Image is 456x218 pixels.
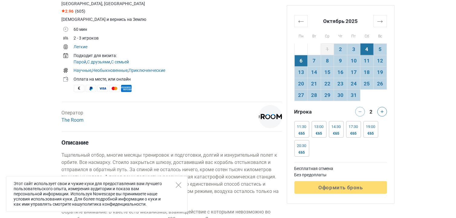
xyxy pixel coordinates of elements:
td: 26 [373,78,387,89]
a: С друзьями [87,59,110,64]
td: 28 [308,89,321,101]
th: Чт [334,27,347,43]
a: The Room [62,117,84,123]
div: €65 [349,131,358,136]
td: 29 [321,89,334,101]
h4: Описание [62,139,282,146]
th: Пт [347,27,360,43]
th: Октябрь 2025 [308,15,374,27]
div: €65 [366,131,376,136]
img: Star [62,9,65,12]
div: €65 [297,131,307,136]
td: 4 [360,43,374,55]
td: 8 [321,55,334,66]
td: 19 [373,66,387,78]
div: Подходит для визита: [74,53,282,59]
td: 17 [347,66,360,78]
div: [DEMOGRAPHIC_DATA] и вернись на Землю [62,16,282,23]
td: Бесплатная отмена [294,165,387,172]
span: 2.96 [62,9,74,14]
div: 11:30 [297,124,307,129]
div: 20:30 [297,143,307,148]
td: 2 - 3 игроков [74,34,282,43]
td: 31 [347,89,360,101]
td: 23 [334,78,347,89]
td: 9 [334,55,347,66]
td: 27 [294,89,308,101]
div: 2 [367,107,375,115]
th: Ср [321,27,334,43]
th: → [373,15,387,27]
th: Вс [373,27,387,43]
button: Close [176,182,181,188]
div: 13:00 [314,124,324,129]
td: 21 [308,78,321,89]
span: (605) [75,9,86,14]
div: €65 [314,131,324,136]
p: Тщательный отбор, многие месяцы тренировок и подготовки, долгий и изнурительный полет к орбите. В... [62,152,282,202]
div: 19:00 [366,124,376,129]
a: Парой [74,59,87,64]
a: Необыкновенные [93,68,128,73]
td: 10 [347,55,360,66]
td: 2 [334,43,347,55]
span: Наличные [74,85,84,92]
div: Игрока [292,107,341,117]
a: Приключенческие [129,68,166,73]
div: €65 [297,150,307,155]
div: Оплата на месте, или онлайн [74,76,282,82]
div: 17:30 [349,124,358,129]
td: 60 мин [74,26,282,34]
div: €65 [332,131,341,136]
div: Оператор [62,109,84,124]
td: 18 [360,66,374,78]
td: Без предоплаты [294,172,387,178]
td: 7 [308,55,321,66]
td: 1 [321,43,334,55]
td: 13 [294,66,308,78]
td: 5 [373,43,387,55]
th: ← [294,15,308,27]
span: PayPal [86,85,96,92]
td: 20 [294,78,308,89]
th: Пн [294,27,308,43]
td: 11 [360,55,374,66]
th: Сб [360,27,374,43]
th: Вт [308,27,321,43]
img: 1c9ac0159c94d8d0l.png [259,105,282,128]
td: 3 [347,43,360,55]
td: 12 [373,55,387,66]
div: 14:30 [332,124,341,129]
td: 25 [360,78,374,89]
td: 24 [347,78,360,89]
td: 22 [321,78,334,89]
span: American Express [121,85,132,92]
td: 6 [294,55,308,66]
a: Научные [74,68,92,73]
div: Этот сайт использует свои и чужие куки для предоставления вам лучшего пользовательского опыта, из... [6,176,188,212]
td: , , [74,67,282,75]
a: С семьей [111,59,129,64]
div: [GEOGRAPHIC_DATA], [GEOGRAPHIC_DATA] [62,1,282,7]
td: 30 [334,89,347,101]
a: Легкие [74,44,88,49]
span: Visa [97,85,108,92]
td: , , [74,52,282,67]
span: MasterCard [109,85,120,92]
td: 15 [321,66,334,78]
td: 14 [308,66,321,78]
td: 16 [334,66,347,78]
